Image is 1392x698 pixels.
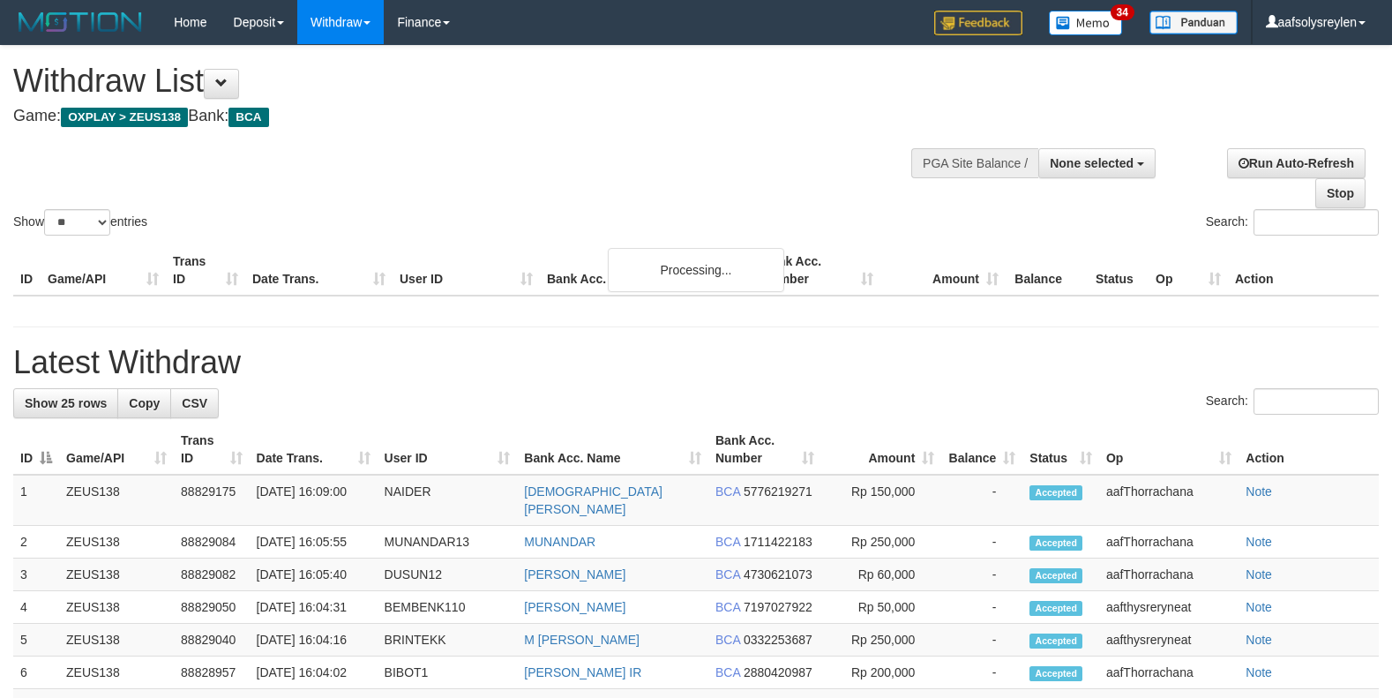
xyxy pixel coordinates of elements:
[1029,666,1082,681] span: Accepted
[524,633,640,647] a: M [PERSON_NAME]
[59,424,174,475] th: Game/API: activate to sort column ascending
[1111,4,1134,20] span: 34
[1099,559,1239,591] td: aafThorrachana
[129,396,160,410] span: Copy
[540,245,755,296] th: Bank Acc. Name
[1099,424,1239,475] th: Op: activate to sort column ascending
[1099,624,1239,657] td: aafthysreryneat
[59,475,174,526] td: ZEUS138
[59,526,174,559] td: ZEUS138
[941,475,1022,526] td: -
[13,624,59,657] td: 5
[13,526,59,559] td: 2
[245,245,393,296] th: Date Trans.
[59,624,174,657] td: ZEUS138
[715,567,740,582] span: BCA
[13,475,59,526] td: 1
[250,624,378,657] td: [DATE] 16:04:16
[170,388,219,418] a: CSV
[1022,424,1099,475] th: Status: activate to sort column ascending
[1246,600,1272,614] a: Note
[941,424,1022,475] th: Balance: activate to sort column ascending
[821,424,941,475] th: Amount: activate to sort column ascending
[744,665,812,679] span: Copy 2880420987 to clipboard
[13,345,1379,380] h1: Latest Withdraw
[1246,484,1272,499] a: Note
[228,108,268,127] span: BCA
[13,108,910,125] h4: Game: Bank:
[715,665,740,679] span: BCA
[1029,485,1082,500] span: Accepted
[715,633,740,647] span: BCA
[1099,657,1239,689] td: aafThorrachana
[393,245,540,296] th: User ID
[41,245,166,296] th: Game/API
[744,633,812,647] span: Copy 0332253687 to clipboard
[1049,11,1123,35] img: Button%20Memo.svg
[59,559,174,591] td: ZEUS138
[1228,245,1379,296] th: Action
[174,559,249,591] td: 88829082
[250,559,378,591] td: [DATE] 16:05:40
[182,396,207,410] span: CSV
[1227,148,1366,178] a: Run Auto-Refresh
[708,424,821,475] th: Bank Acc. Number: activate to sort column ascending
[524,567,625,582] a: [PERSON_NAME]
[250,657,378,689] td: [DATE] 16:04:02
[941,624,1022,657] td: -
[1254,388,1379,415] input: Search:
[715,484,740,499] span: BCA
[1029,634,1082,649] span: Accepted
[13,559,59,591] td: 3
[1254,209,1379,236] input: Search:
[1246,535,1272,549] a: Note
[250,475,378,526] td: [DATE] 16:09:00
[941,591,1022,624] td: -
[1239,424,1379,475] th: Action
[1149,245,1228,296] th: Op
[1089,245,1149,296] th: Status
[174,424,249,475] th: Trans ID: activate to sort column ascending
[1246,633,1272,647] a: Note
[378,624,518,657] td: BRINTEKK
[250,424,378,475] th: Date Trans.: activate to sort column ascending
[117,388,171,418] a: Copy
[1099,475,1239,526] td: aafThorrachana
[821,526,941,559] td: Rp 250,000
[608,248,784,292] div: Processing...
[174,591,249,624] td: 88829050
[1099,591,1239,624] td: aafthysreryneat
[755,245,880,296] th: Bank Acc. Number
[61,108,188,127] span: OXPLAY > ZEUS138
[59,591,174,624] td: ZEUS138
[821,591,941,624] td: Rp 50,000
[821,559,941,591] td: Rp 60,000
[174,624,249,657] td: 88829040
[1246,567,1272,582] a: Note
[941,657,1022,689] td: -
[744,535,812,549] span: Copy 1711422183 to clipboard
[524,600,625,614] a: [PERSON_NAME]
[1206,209,1379,236] label: Search:
[378,475,518,526] td: NAIDER
[744,484,812,499] span: Copy 5776219271 to clipboard
[715,600,740,614] span: BCA
[744,600,812,614] span: Copy 7197027922 to clipboard
[1029,568,1082,583] span: Accepted
[13,209,147,236] label: Show entries
[1246,665,1272,679] a: Note
[378,591,518,624] td: BEMBENK110
[59,657,174,689] td: ZEUS138
[250,526,378,559] td: [DATE] 16:05:55
[524,665,641,679] a: [PERSON_NAME] IR
[13,388,118,418] a: Show 25 rows
[524,484,662,516] a: [DEMOGRAPHIC_DATA][PERSON_NAME]
[941,559,1022,591] td: -
[934,11,1022,35] img: Feedback.jpg
[911,148,1038,178] div: PGA Site Balance /
[517,424,708,475] th: Bank Acc. Name: activate to sort column ascending
[174,526,249,559] td: 88829084
[1050,156,1134,170] span: None selected
[13,591,59,624] td: 4
[13,424,59,475] th: ID: activate to sort column descending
